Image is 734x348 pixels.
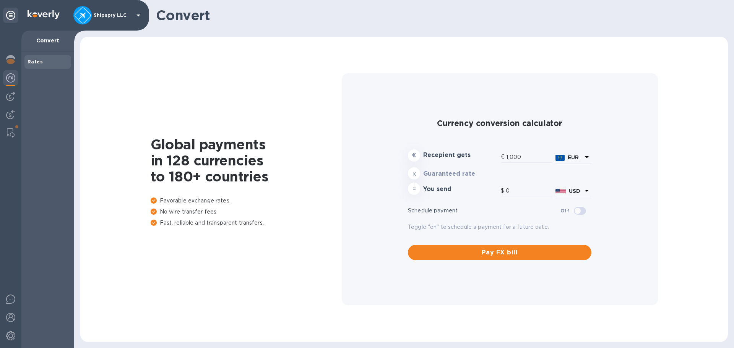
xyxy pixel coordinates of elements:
h1: Convert [156,7,722,23]
div: $ [501,185,506,197]
div: € [501,151,506,163]
b: EUR [568,154,579,160]
div: = [408,183,420,195]
p: Schedule payment [408,207,560,215]
button: Pay FX bill [408,245,591,260]
img: Foreign exchange [6,73,15,83]
h3: You send [423,186,498,193]
p: Fast, reliable and transparent transfers. [151,219,342,227]
h3: Guaranteed rate [423,170,498,178]
b: Rates [28,59,43,65]
p: Toggle "on" to schedule a payment for a future date. [408,223,591,231]
p: No wire transfer fees. [151,208,342,216]
p: Favorable exchange rates. [151,197,342,205]
div: Unpin categories [3,8,18,23]
strong: € [412,152,416,158]
h1: Global payments in 128 currencies to 180+ countries [151,136,342,185]
div: x [408,167,420,180]
img: Logo [28,10,60,19]
input: Amount [506,185,552,197]
input: Amount [506,151,552,163]
img: USD [555,189,566,194]
span: Pay FX bill [414,248,585,257]
h2: Currency conversion calculator [408,118,591,128]
p: Convert [28,37,68,44]
p: Shipspry LLC [94,13,132,18]
b: Off [560,208,569,214]
b: USD [569,188,580,194]
h3: Recepient gets [423,152,498,159]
